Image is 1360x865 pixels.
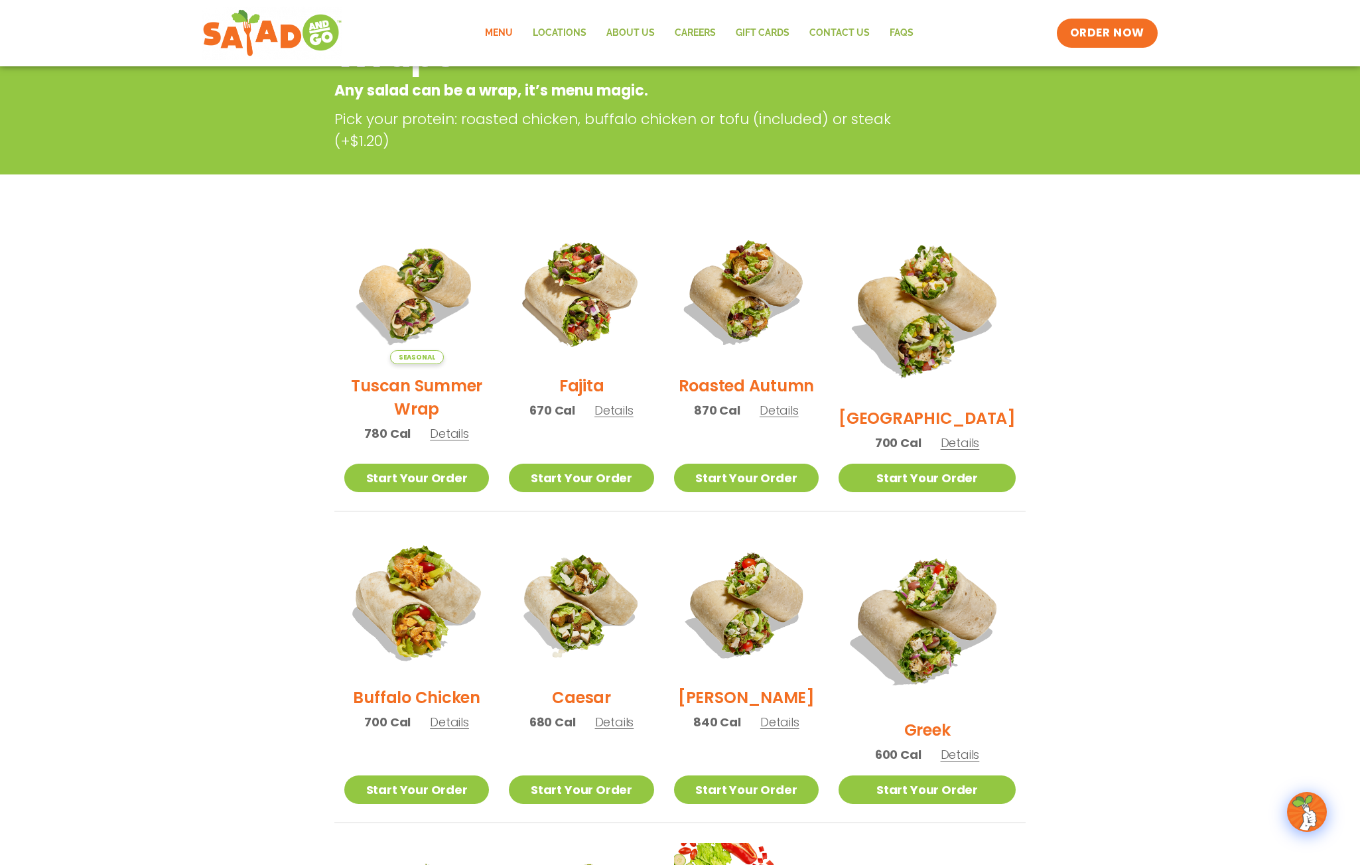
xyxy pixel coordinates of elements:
a: Start Your Order [509,775,653,804]
h2: Buffalo Chicken [353,686,480,709]
a: Start Your Order [839,464,1016,492]
h2: [PERSON_NAME] [678,686,815,709]
p: Any salad can be a wrap, it’s menu magic. [334,80,919,101]
span: Seasonal [390,350,444,364]
img: Product photo for BBQ Ranch Wrap [839,220,1016,397]
span: Details [430,714,469,730]
span: Details [595,714,634,730]
a: Start Your Order [344,464,489,492]
h2: Tuscan Summer Wrap [344,374,489,421]
img: Product photo for Caesar Wrap [509,531,653,676]
span: 840 Cal [693,713,741,731]
span: 870 Cal [694,401,740,419]
nav: Menu [475,18,923,48]
span: 700 Cal [875,434,921,452]
span: 700 Cal [364,713,411,731]
h2: Caesar [552,686,611,709]
span: ORDER NOW [1070,25,1144,41]
img: Product photo for Cobb Wrap [674,531,819,676]
span: Details [760,714,799,730]
a: FAQs [880,18,923,48]
a: Start Your Order [839,775,1016,804]
span: Details [941,434,980,451]
span: Details [941,746,980,763]
a: Menu [475,18,523,48]
img: new-SAG-logo-768×292 [202,7,342,60]
span: Details [430,425,469,442]
a: GIFT CARDS [726,18,799,48]
img: Product photo for Tuscan Summer Wrap [344,220,489,364]
a: Locations [523,18,596,48]
a: Start Your Order [344,775,489,804]
span: 600 Cal [875,746,921,764]
p: Pick your protein: roasted chicken, buffalo chicken or tofu (included) or steak (+$1.20) [334,108,925,152]
span: 680 Cal [529,713,576,731]
h2: Greek [904,718,951,742]
span: Details [760,402,799,419]
img: Product photo for Greek Wrap [839,531,1016,708]
h2: Fajita [559,374,604,397]
span: Details [594,402,634,419]
img: wpChatIcon [1288,793,1326,831]
span: 780 Cal [364,425,411,442]
h2: Roasted Autumn [679,374,815,397]
a: Start Your Order [674,464,819,492]
span: 670 Cal [529,401,575,419]
img: Product photo for Buffalo Chicken Wrap [332,519,502,689]
img: Product photo for Fajita Wrap [509,220,653,364]
a: Careers [665,18,726,48]
a: Start Your Order [674,775,819,804]
a: ORDER NOW [1057,19,1158,48]
h2: [GEOGRAPHIC_DATA] [839,407,1016,430]
img: Product photo for Roasted Autumn Wrap [674,220,819,364]
a: Contact Us [799,18,880,48]
a: Start Your Order [509,464,653,492]
a: About Us [596,18,665,48]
